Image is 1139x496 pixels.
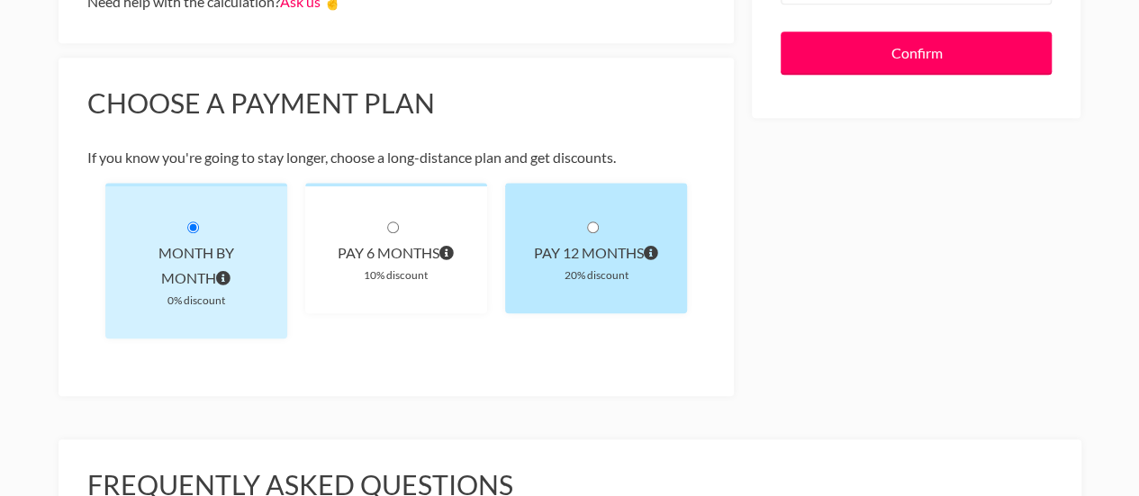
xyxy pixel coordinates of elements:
[87,149,616,166] font: If you know you're going to stay longer, choose a long-distance plan and get discounts.
[87,86,435,119] font: Choose a payment plan
[158,244,234,286] font: Month by month
[534,244,644,261] font: pay 12 months
[364,268,428,282] font: 10% discount
[216,266,231,291] span: You pay at the beginning of each month for the volume of your items. Unlike other plans, this one...
[338,244,439,261] font: pay 6 months
[781,32,1052,75] input: Confirm
[167,293,225,307] font: 0% discount
[815,266,1139,496] div: Chat widget
[644,240,658,266] span: You pay every 12 months based on the volume of your belongings. The price includes a 20% discount...
[439,240,454,266] span: You pay every 6 months based on the volume of your belongings. The price includes a 10% discount ...
[815,266,1139,496] iframe: Chat Widget
[565,268,628,282] font: 20% discount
